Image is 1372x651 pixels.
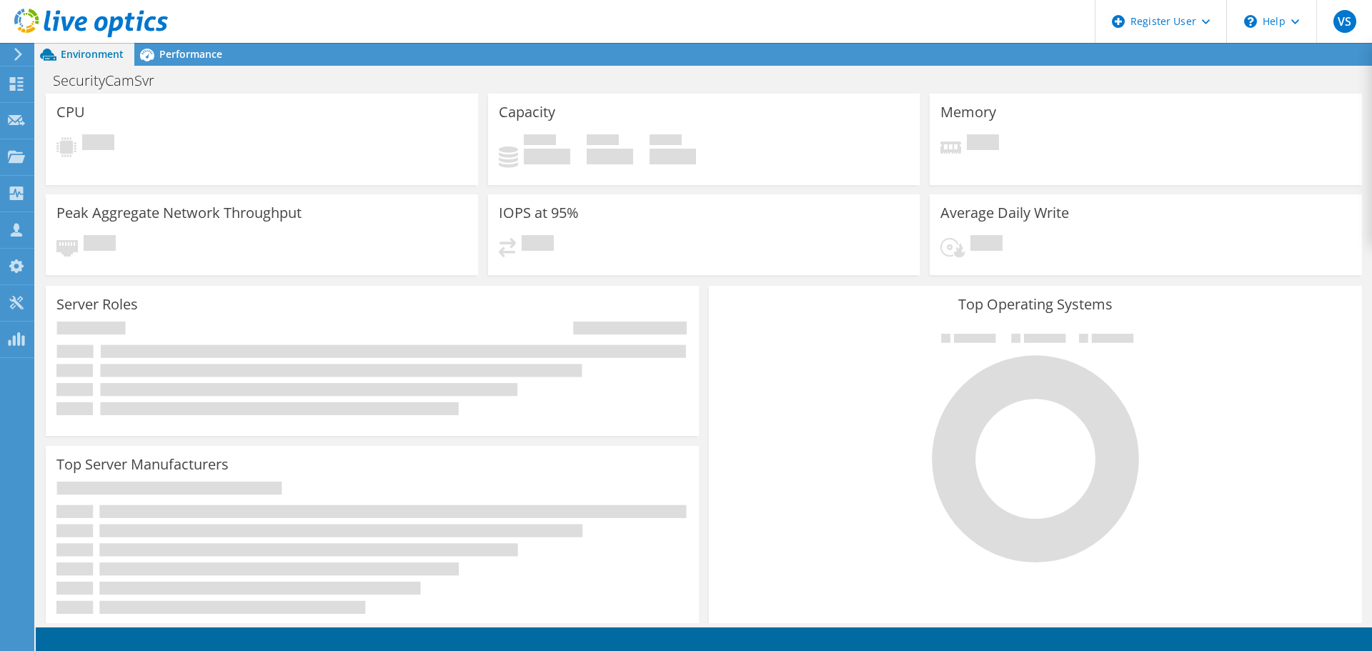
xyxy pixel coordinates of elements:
[940,104,996,120] h3: Memory
[650,134,682,149] span: Total
[587,134,619,149] span: Free
[587,149,633,164] h4: 0 GiB
[1244,15,1257,28] svg: \n
[56,104,85,120] h3: CPU
[970,235,1003,254] span: Pending
[940,205,1069,221] h3: Average Daily Write
[967,134,999,154] span: Pending
[524,149,570,164] h4: 0 GiB
[1333,10,1356,33] span: VS
[720,297,1351,312] h3: Top Operating Systems
[84,235,116,254] span: Pending
[56,297,138,312] h3: Server Roles
[61,47,124,61] span: Environment
[499,104,555,120] h3: Capacity
[46,73,177,89] h1: SecurityCamSvr
[56,205,302,221] h3: Peak Aggregate Network Throughput
[524,134,556,149] span: Used
[650,149,696,164] h4: 0 GiB
[82,134,114,154] span: Pending
[159,47,222,61] span: Performance
[56,457,229,472] h3: Top Server Manufacturers
[522,235,554,254] span: Pending
[499,205,579,221] h3: IOPS at 95%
